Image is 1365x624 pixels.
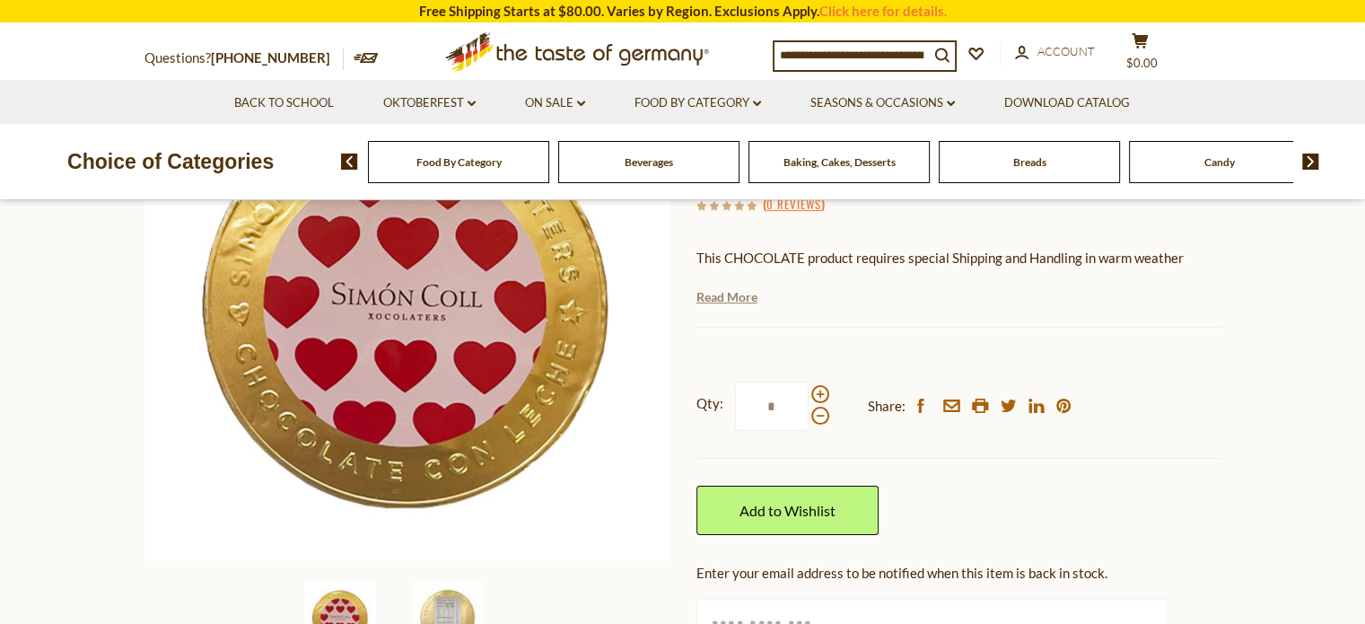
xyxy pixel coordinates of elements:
[1114,32,1168,77] button: $0.00
[211,49,330,66] a: [PHONE_NUMBER]
[783,155,896,169] a: Baking, Cakes, Desserts
[763,195,825,213] span: ( )
[696,247,1221,269] p: This CHOCOLATE product requires special Shipping and Handling in warm weather
[696,486,879,535] a: Add to Wishlist
[1037,44,1095,58] span: Account
[525,93,585,113] a: On Sale
[383,93,476,113] a: Oktoberfest
[868,395,906,417] span: Share:
[144,35,669,560] img: Simon Coll Hearts Medallion
[766,195,821,215] a: 0 Reviews
[1004,93,1130,113] a: Download Catalog
[1204,155,1235,169] a: Candy
[144,47,344,70] p: Questions?
[416,155,502,169] a: Food By Category
[696,562,1221,584] div: Enter your email address to be notified when this item is back in stock.
[819,3,947,19] a: Click here for details.
[696,392,723,415] strong: Qty:
[634,93,761,113] a: Food By Category
[341,154,358,170] img: previous arrow
[1015,42,1095,62] a: Account
[625,155,673,169] a: Beverages
[735,382,809,431] input: Qty:
[810,93,955,113] a: Seasons & Occasions
[713,283,1221,305] li: We will ship this product in heat-protective packaging and ice during warm weather months or to w...
[1126,56,1158,70] span: $0.00
[234,93,334,113] a: Back to School
[696,288,757,306] a: Read More
[1013,155,1046,169] a: Breads
[1302,154,1319,170] img: next arrow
